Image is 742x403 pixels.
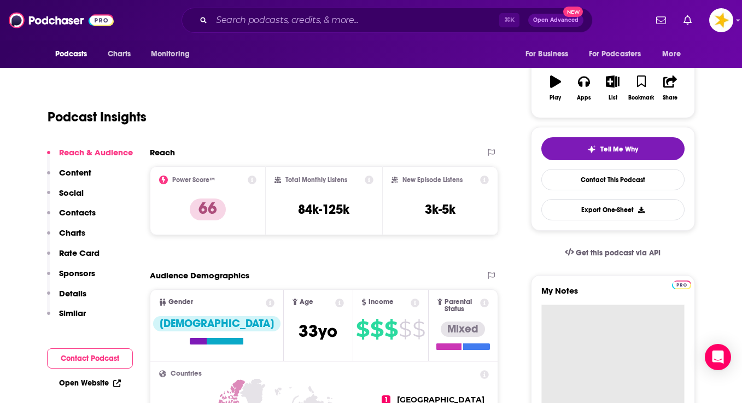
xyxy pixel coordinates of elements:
button: List [598,68,627,108]
span: For Podcasters [589,46,641,62]
h3: 84k-125k [298,201,349,218]
button: Apps [570,68,598,108]
img: Podchaser Pro [672,281,691,289]
img: tell me why sparkle [587,145,596,154]
h2: Audience Demographics [150,270,249,281]
div: Bookmark [628,95,654,101]
h2: Reach [150,147,175,157]
span: Tell Me Why [600,145,638,154]
div: Share [663,95,677,101]
span: ⌘ K [499,13,519,27]
div: Mixed [441,322,485,337]
span: Countries [171,370,202,377]
p: Rate Card [59,248,100,258]
div: Open Intercom Messenger [705,344,731,370]
button: Content [47,167,91,188]
span: Parental Status [445,299,478,313]
button: Charts [47,227,85,248]
h2: New Episode Listens [402,176,463,184]
span: $ [399,320,411,338]
span: 33 yo [299,320,337,342]
h2: Power Score™ [172,176,215,184]
span: Logged in as Spreaker_Prime [709,8,733,32]
button: Reach & Audience [47,147,133,167]
span: $ [370,320,383,338]
span: Monitoring [151,46,190,62]
p: 66 [190,198,226,220]
p: Contacts [59,207,96,218]
a: Pro website [672,279,691,289]
span: Open Advanced [533,17,579,23]
a: Show notifications dropdown [679,11,696,30]
a: Charts [101,44,138,65]
button: Export One-Sheet [541,199,685,220]
a: Get this podcast via API [556,240,670,266]
p: Similar [59,308,86,318]
button: Bookmark [627,68,656,108]
a: Open Website [59,378,121,388]
button: open menu [518,44,582,65]
p: Details [59,288,86,299]
div: Play [550,95,561,101]
p: Charts [59,227,85,238]
span: Gender [168,299,193,306]
p: Reach & Audience [59,147,133,157]
button: Social [47,188,84,208]
span: For Business [525,46,569,62]
button: Contacts [47,207,96,227]
button: open menu [655,44,694,65]
input: Search podcasts, credits, & more... [212,11,499,29]
span: Charts [108,46,131,62]
button: open menu [143,44,204,65]
span: Income [369,299,394,306]
button: Open AdvancedNew [528,14,583,27]
button: Show profile menu [709,8,733,32]
button: Play [541,68,570,108]
button: Rate Card [47,248,100,268]
img: User Profile [709,8,733,32]
button: Similar [47,308,86,328]
a: Contact This Podcast [541,169,685,190]
button: Contact Podcast [47,348,133,369]
a: Show notifications dropdown [652,11,670,30]
span: $ [384,320,398,338]
h2: Total Monthly Listens [285,176,347,184]
span: Podcasts [55,46,87,62]
span: Age [300,299,313,306]
button: open menu [48,44,102,65]
p: Social [59,188,84,198]
button: Details [47,288,86,308]
span: New [563,7,583,17]
button: tell me why sparkleTell Me Why [541,137,685,160]
div: List [609,95,617,101]
button: open menu [582,44,657,65]
img: Podchaser - Follow, Share and Rate Podcasts [9,10,114,31]
button: Sponsors [47,268,95,288]
h1: Podcast Insights [48,109,147,125]
div: Search podcasts, credits, & more... [182,8,593,33]
span: More [662,46,681,62]
p: Sponsors [59,268,95,278]
span: Get this podcast via API [576,248,661,258]
span: $ [356,320,369,338]
button: Share [656,68,684,108]
div: [DEMOGRAPHIC_DATA] [153,316,281,331]
p: Content [59,167,91,178]
div: Apps [577,95,591,101]
h3: 3k-5k [425,201,455,218]
label: My Notes [541,285,685,305]
span: $ [412,320,425,338]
